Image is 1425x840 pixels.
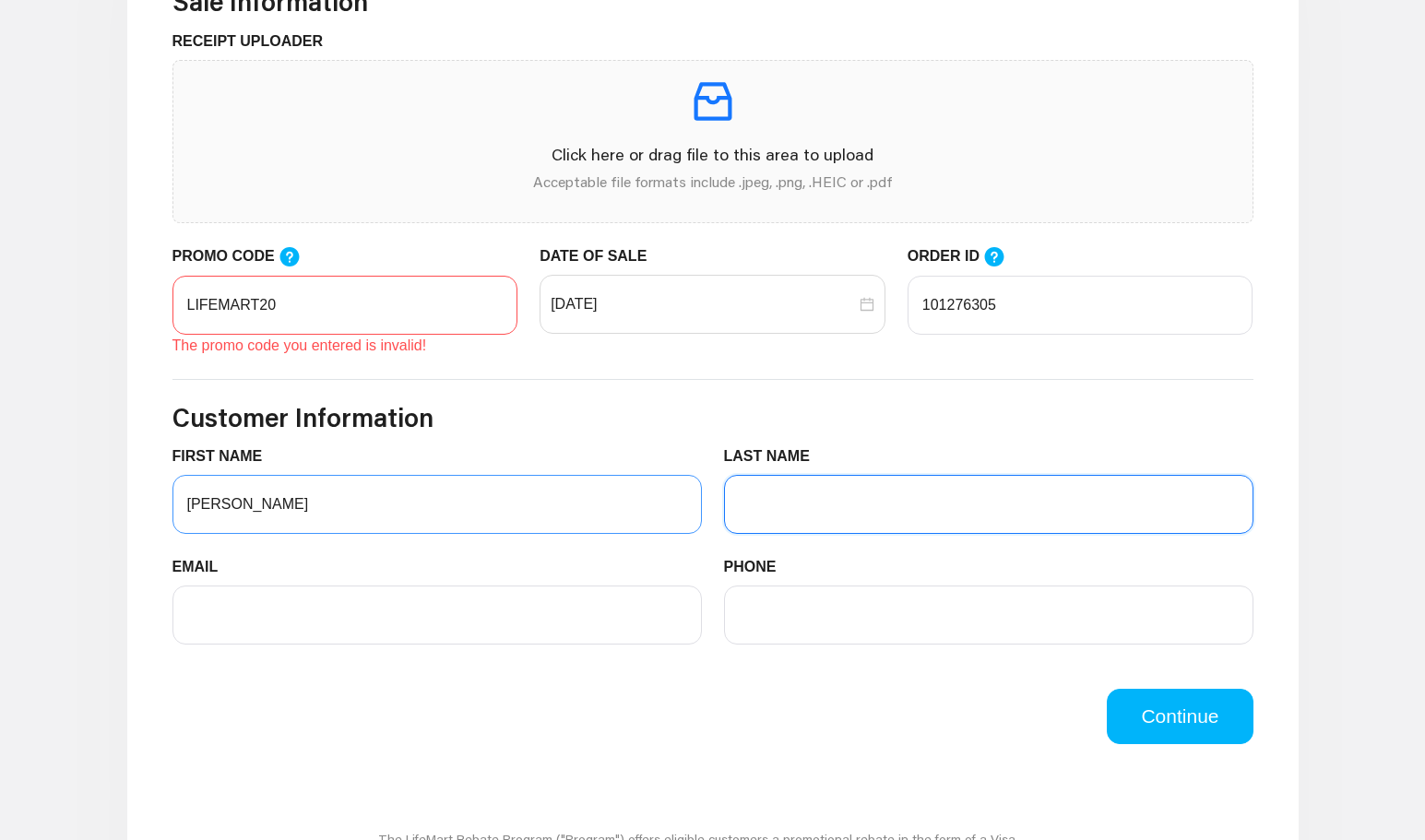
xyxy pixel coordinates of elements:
label: ORDER ID [908,245,1024,268]
label: RECEIPT UPLOADER [172,30,338,53]
label: EMAIL [172,556,232,578]
label: LAST NAME [724,445,825,467]
input: LAST NAME [724,475,1253,534]
label: DATE OF SALE [540,245,660,267]
input: FIRST NAME [172,475,702,534]
div: The promo code you entered is invalid! [172,335,518,357]
label: FIRST NAME [172,445,277,467]
input: EMAIL [172,586,702,645]
label: PROMO CODE [172,245,318,268]
span: inbox [687,76,739,127]
span: inboxClick here or drag file to this area to uploadAcceptable file formats include .jpeg, .png, .... [173,61,1253,222]
input: PHONE [724,586,1253,645]
p: Click here or drag file to this area to upload [188,142,1238,167]
label: PHONE [724,556,790,578]
input: DATE OF SALE [551,293,856,315]
h3: Customer Information [172,402,1253,433]
p: Acceptable file formats include .jpeg, .png, .HEIC or .pdf [188,171,1238,193]
button: Continue [1107,689,1253,744]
